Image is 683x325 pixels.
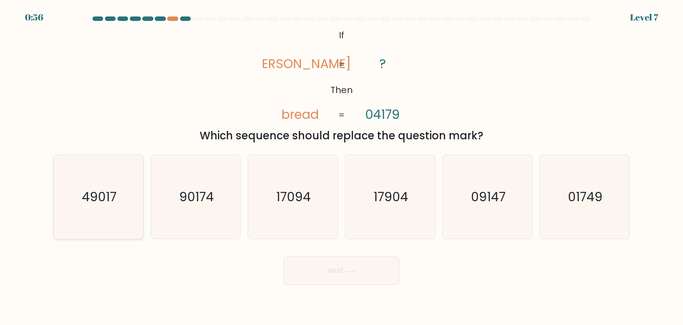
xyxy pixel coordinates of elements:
text: 01749 [568,188,603,206]
button: Next [284,256,399,285]
text: 90174 [179,188,214,206]
tspan: 04179 [365,106,400,123]
div: Level 7 [630,11,658,24]
tspan: If [339,29,344,41]
div: Which sequence should replace the question mark? [59,128,624,144]
text: 17904 [374,188,408,206]
text: 09147 [471,188,506,206]
tspan: ? [379,55,386,73]
tspan: = [338,109,345,121]
tspan: = [338,58,345,70]
tspan: bread [282,106,319,123]
tspan: Then [330,84,353,96]
text: 49017 [82,188,117,206]
text: 17094 [277,188,311,206]
tspan: [PERSON_NAME] [250,55,351,73]
div: 0:56 [25,11,43,24]
svg: @import url('[URL][DOMAIN_NAME]); [262,27,421,124]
